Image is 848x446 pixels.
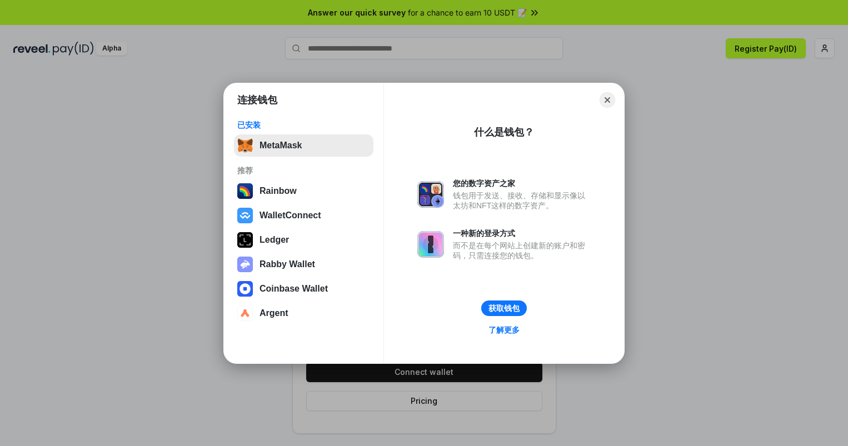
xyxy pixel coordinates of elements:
div: WalletConnect [260,211,321,221]
img: svg+xml,%3Csvg%20xmlns%3D%22http%3A%2F%2Fwww.w3.org%2F2000%2Fsvg%22%20fill%3D%22none%22%20viewBox... [417,181,444,208]
div: 已安装 [237,120,370,130]
div: 您的数字资产之家 [453,178,591,188]
img: svg+xml,%3Csvg%20width%3D%2228%22%20height%3D%2228%22%20viewBox%3D%220%200%2028%2028%22%20fill%3D... [237,305,253,321]
div: 什么是钱包？ [474,126,534,139]
div: Ledger [260,235,289,245]
button: Close [600,92,615,108]
div: 获取钱包 [488,303,520,313]
div: Rainbow [260,186,297,196]
div: 而不是在每个网站上创建新的账户和密码，只需连接您的钱包。 [453,240,591,260]
div: Argent [260,308,288,318]
img: svg+xml,%3Csvg%20width%3D%2228%22%20height%3D%2228%22%20viewBox%3D%220%200%2028%2028%22%20fill%3D... [237,208,253,223]
img: svg+xml,%3Csvg%20xmlns%3D%22http%3A%2F%2Fwww.w3.org%2F2000%2Fsvg%22%20fill%3D%22none%22%20viewBox... [237,257,253,272]
button: 获取钱包 [481,300,527,316]
div: MetaMask [260,141,302,151]
button: Coinbase Wallet [234,278,373,300]
img: svg+xml,%3Csvg%20width%3D%2228%22%20height%3D%2228%22%20viewBox%3D%220%200%2028%2028%22%20fill%3D... [237,281,253,297]
button: WalletConnect [234,204,373,227]
button: Ledger [234,229,373,251]
a: 了解更多 [482,323,526,337]
img: svg+xml,%3Csvg%20xmlns%3D%22http%3A%2F%2Fwww.w3.org%2F2000%2Fsvg%22%20width%3D%2228%22%20height%3... [237,232,253,248]
div: Coinbase Wallet [260,284,328,294]
h1: 连接钱包 [237,93,277,107]
div: 一种新的登录方式 [453,228,591,238]
button: Rabby Wallet [234,253,373,275]
img: svg+xml,%3Csvg%20xmlns%3D%22http%3A%2F%2Fwww.w3.org%2F2000%2Fsvg%22%20fill%3D%22none%22%20viewBox... [417,231,444,258]
button: Argent [234,302,373,324]
div: Rabby Wallet [260,259,315,269]
img: svg+xml,%3Csvg%20width%3D%22120%22%20height%3D%22120%22%20viewBox%3D%220%200%20120%20120%22%20fil... [237,183,253,199]
img: svg+xml,%3Csvg%20fill%3D%22none%22%20height%3D%2233%22%20viewBox%3D%220%200%2035%2033%22%20width%... [237,138,253,153]
div: 推荐 [237,166,370,176]
button: MetaMask [234,134,373,157]
div: 钱包用于发送、接收、存储和显示像以太坊和NFT这样的数字资产。 [453,191,591,211]
button: Rainbow [234,180,373,202]
div: 了解更多 [488,325,520,335]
